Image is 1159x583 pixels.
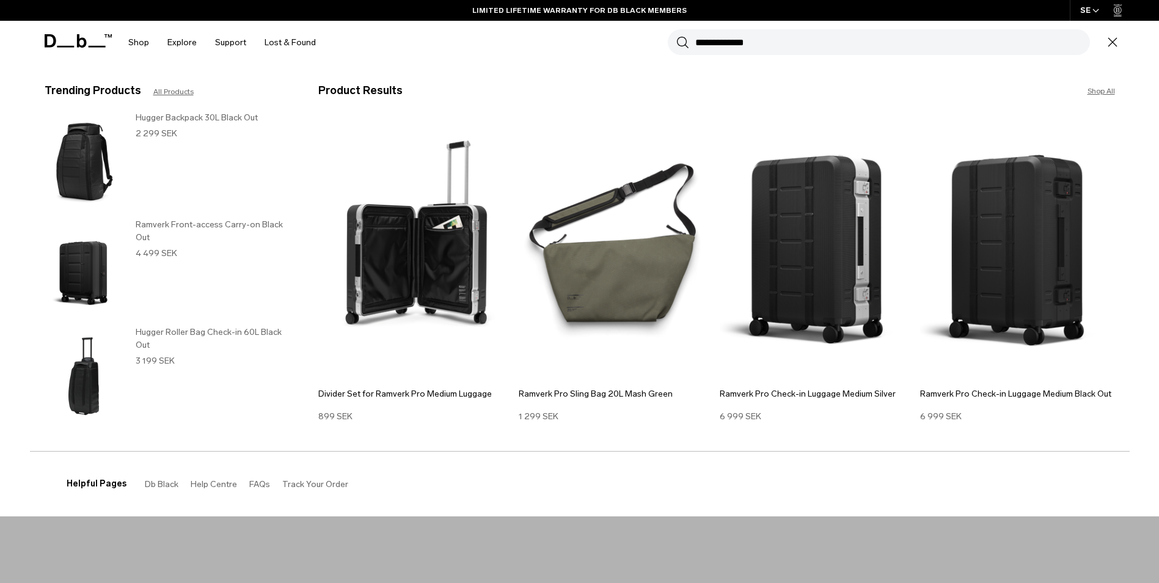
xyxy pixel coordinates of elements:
h3: Trending Products [45,82,141,99]
span: 6 999 SEK [720,411,761,422]
img: Hugger Roller Bag Check-in 60L Black Out [45,326,123,427]
a: Shop All [1088,86,1115,97]
a: Shop [128,21,149,64]
span: 2 299 SEK [136,128,177,139]
span: 6 999 SEK [920,411,962,422]
span: 899 SEK [318,411,353,422]
a: Ramverk Pro Check-in Luggage Medium Silver Ramverk Pro Check-in Luggage Medium Silver 6 999 SEK [720,118,915,423]
img: Hugger Backpack 30L Black Out [45,111,123,212]
h3: Ramverk Pro Sling Bag 20L Mash Green [519,387,714,400]
a: Ramverk Front-access Carry-on Black Out Ramverk Front-access Carry-on Black Out 4 499 SEK [45,218,294,319]
h3: Hugger Roller Bag Check-in 60L Black Out [136,326,294,351]
a: Hugger Backpack 30L Black Out Hugger Backpack 30L Black Out 2 299 SEK [45,111,294,212]
a: Ramverk Pro Check-in Luggage Medium Black Out Ramverk Pro Check-in Luggage Medium Black Out 6 999... [920,118,1115,423]
span: 4 499 SEK [136,248,177,258]
h3: Product Results [318,82,717,99]
a: Db Black [145,479,178,490]
a: Ramverk Pro Sling Bag 20L Mash Green Ramverk Pro Sling Bag 20L Mash Green 1 299 SEK [519,118,714,423]
img: Ramverk Front-access Carry-on Black Out [45,218,123,319]
a: Divider Set for Ramverk Pro Medium Luggage Divider Set for Ramverk Pro Medium Luggage 899 SEK [318,118,513,423]
img: Ramverk Pro Check-in Luggage Medium Black Out [920,118,1115,380]
a: Hugger Roller Bag Check-in 60L Black Out Hugger Roller Bag Check-in 60L Black Out 3 199 SEK [45,326,294,427]
a: LIMITED LIFETIME WARRANTY FOR DB BLACK MEMBERS [472,5,687,16]
span: 3 199 SEK [136,356,175,366]
h3: Hugger Backpack 30L Black Out [136,111,294,124]
a: Help Centre [191,479,237,490]
img: Divider Set for Ramverk Pro Medium Luggage [318,118,513,380]
img: Ramverk Pro Check-in Luggage Medium Silver [720,118,915,380]
span: 1 299 SEK [519,411,558,422]
a: Lost & Found [265,21,316,64]
a: All Products [153,86,194,97]
h3: Divider Set for Ramverk Pro Medium Luggage [318,387,513,400]
nav: Main Navigation [119,21,325,64]
a: Support [215,21,246,64]
h3: Ramverk Front-access Carry-on Black Out [136,218,294,244]
h3: Ramverk Pro Check-in Luggage Medium Black Out [920,387,1115,400]
h3: Ramverk Pro Check-in Luggage Medium Silver [720,387,915,400]
a: FAQs [249,479,270,490]
h3: Helpful Pages [67,477,126,490]
a: Track Your Order [282,479,348,490]
img: Ramverk Pro Sling Bag 20L Mash Green [519,118,714,380]
a: Explore [167,21,197,64]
